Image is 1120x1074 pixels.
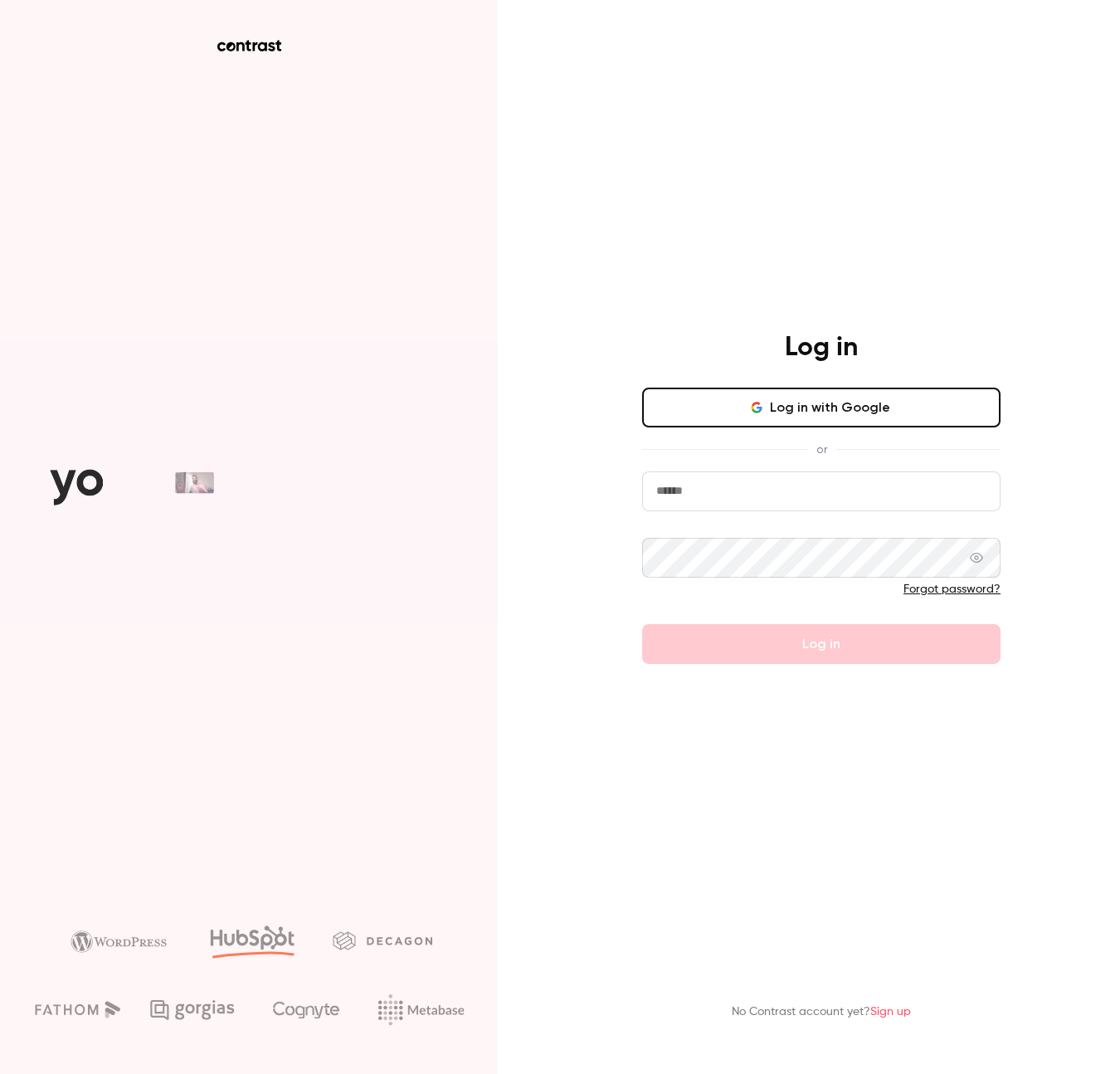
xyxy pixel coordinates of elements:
[808,441,835,458] span: or
[642,388,1001,427] button: Log in with Google
[732,1003,911,1021] p: No Contrast account yet?
[785,331,858,364] h4: Log in
[903,583,1001,595] a: Forgot password?
[333,931,432,950] img: decagon
[870,1006,911,1018] a: Sign up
